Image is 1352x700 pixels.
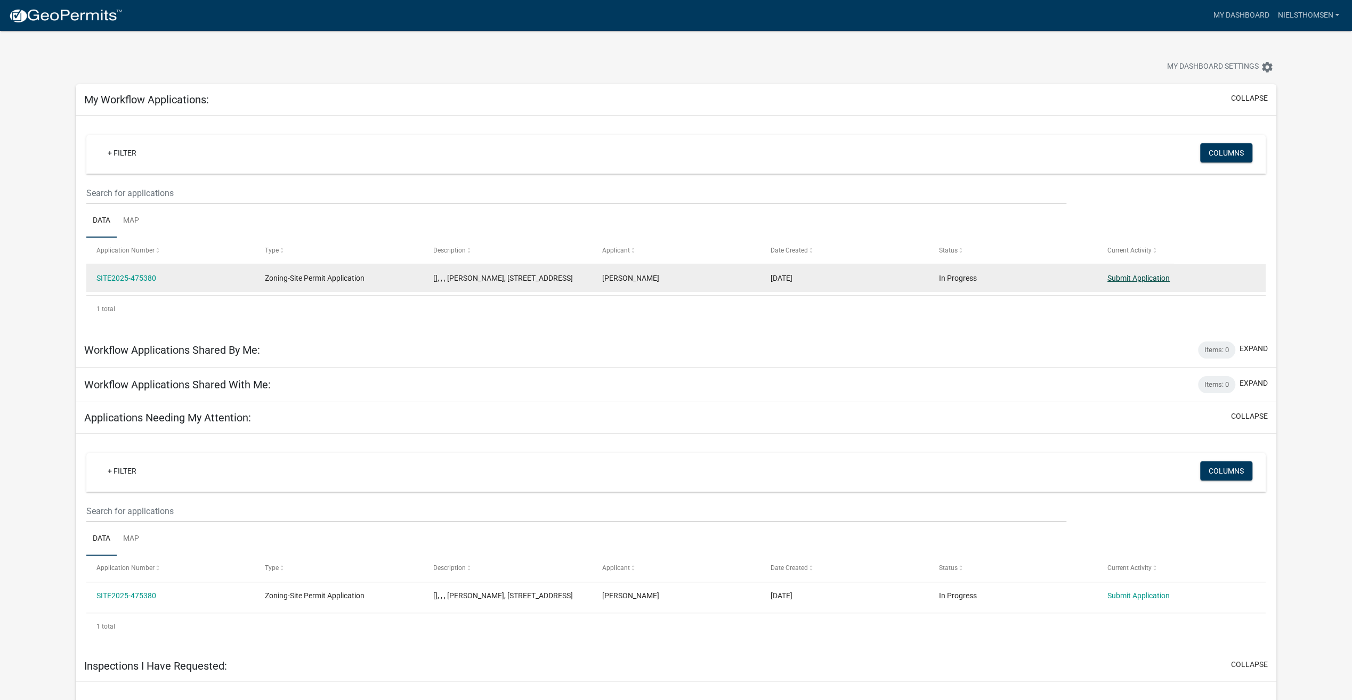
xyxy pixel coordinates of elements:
datatable-header-cell: Status [929,556,1097,581]
button: collapse [1231,411,1268,422]
span: Application Number [96,247,155,254]
a: nielsthomsen [1273,5,1343,26]
h5: Workflow Applications Shared With Me: [84,378,271,391]
span: Applicant [602,247,629,254]
span: Date Created [771,564,808,572]
span: Date Created [771,247,808,254]
h5: Inspections I Have Requested: [84,660,227,672]
span: Niels Thomsen [602,274,659,282]
button: expand [1240,343,1268,354]
span: My Dashboard Settings [1167,61,1259,74]
div: collapse [76,116,1276,333]
a: Map [117,522,145,556]
datatable-header-cell: Application Number [86,238,255,263]
input: Search for applications [86,182,1066,204]
span: Current Activity [1107,564,1152,572]
datatable-header-cell: Type [255,238,423,263]
input: Search for applications [86,500,1066,522]
span: [], , , NIELS THOMSEN, 18690 TOTLAND RD [433,274,573,282]
datatable-header-cell: Applicant [592,238,760,263]
a: Submit Application [1107,274,1170,282]
datatable-header-cell: Type [255,556,423,581]
a: Map [117,204,145,238]
datatable-header-cell: Current Activity [1097,556,1266,581]
span: Description [433,247,466,254]
datatable-header-cell: Current Activity [1097,238,1266,263]
span: [], , , NIELS THOMSEN, 18690 TOTLAND RD [433,591,573,600]
a: My Dashboard [1209,5,1273,26]
datatable-header-cell: Date Created [760,556,928,581]
span: 09/08/2025 [771,591,792,600]
span: Description [433,564,466,572]
button: collapse [1231,659,1268,670]
button: Columns [1200,461,1252,481]
span: 09/08/2025 [771,274,792,282]
span: In Progress [939,591,977,600]
span: Type [265,564,279,572]
a: Submit Application [1107,591,1170,600]
button: expand [1240,378,1268,389]
a: SITE2025-475380 [96,591,156,600]
button: collapse [1231,93,1268,104]
span: Current Activity [1107,247,1152,254]
h5: My Workflow Applications: [84,93,209,106]
datatable-header-cell: Description [423,238,592,263]
datatable-header-cell: Description [423,556,592,581]
span: In Progress [939,274,977,282]
span: Application Number [96,564,155,572]
a: + Filter [99,461,145,481]
div: 1 total [86,296,1266,322]
datatable-header-cell: Status [929,238,1097,263]
h5: Applications Needing My Attention: [84,411,251,424]
h5: Workflow Applications Shared By Me: [84,344,260,356]
div: Items: 0 [1198,341,1235,359]
span: Type [265,247,279,254]
span: Status [939,564,958,572]
span: Status [939,247,958,254]
div: 1 total [86,613,1266,640]
a: SITE2025-475380 [96,274,156,282]
button: Columns [1200,143,1252,162]
i: settings [1261,61,1274,74]
div: Items: 0 [1198,376,1235,393]
datatable-header-cell: Application Number [86,556,255,581]
a: Data [86,522,117,556]
a: + Filter [99,143,145,162]
span: Zoning-Site Permit Application [265,591,365,600]
div: collapse [76,434,1276,651]
a: Data [86,204,117,238]
span: Applicant [602,564,629,572]
button: My Dashboard Settingssettings [1159,56,1282,77]
span: Niels Thomsen [602,591,659,600]
datatable-header-cell: Applicant [592,556,760,581]
span: Zoning-Site Permit Application [265,274,365,282]
datatable-header-cell: Date Created [760,238,928,263]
